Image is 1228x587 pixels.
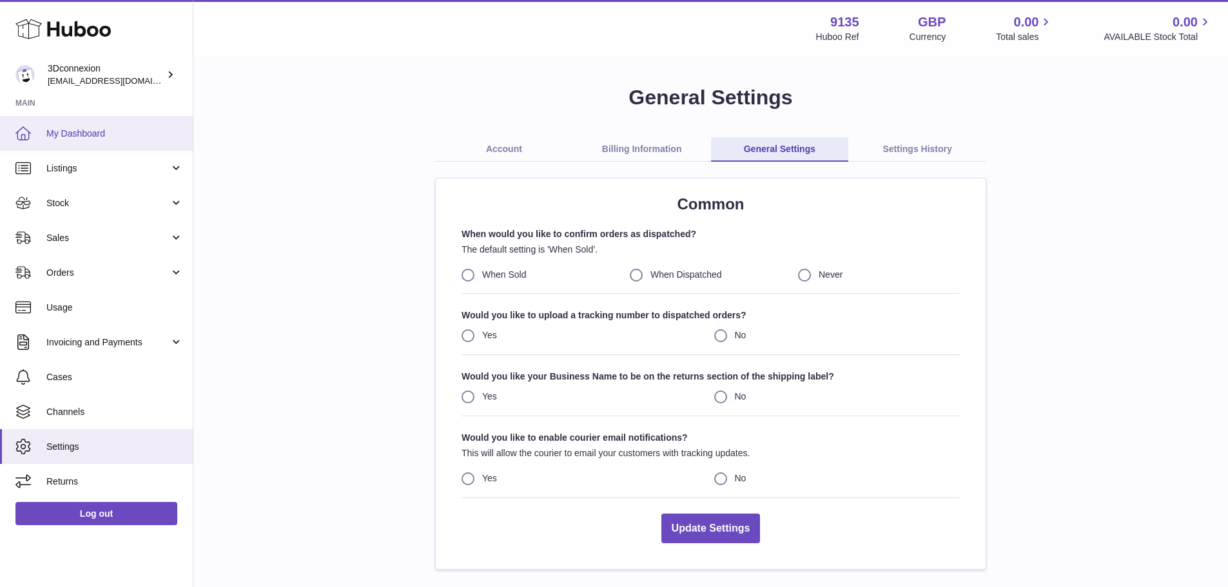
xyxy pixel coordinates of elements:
label: Yes [462,472,708,485]
span: Cases [46,371,183,383]
label: Yes [462,390,708,403]
strong: Would you like to upload a tracking number to dispatched orders? [462,309,960,322]
label: No [714,472,960,485]
button: Update Settings [661,514,761,544]
span: Channels [46,406,183,418]
label: No [714,329,960,342]
span: Returns [46,476,183,488]
a: 0.00 AVAILABLE Stock Total [1104,14,1213,43]
label: When Sold [462,269,623,281]
span: Invoicing and Payments [46,336,170,349]
span: Usage [46,302,183,314]
img: order_eu@3dconnexion.com [15,65,35,84]
span: 0.00 [1014,14,1039,31]
label: No [714,390,960,403]
label: When Dispatched [630,269,792,281]
a: Settings History [848,137,986,162]
span: AVAILABLE Stock Total [1104,31,1213,43]
strong: When would you like to confirm orders as dispatched? [462,228,960,240]
span: Sales [46,232,170,244]
strong: 9135 [830,14,859,31]
a: Billing Information [573,137,711,162]
a: 0.00 Total sales [996,14,1053,43]
span: Stock [46,197,170,209]
div: Currency [910,31,946,43]
span: Listings [46,162,170,175]
span: Total sales [996,31,1053,43]
strong: GBP [918,14,946,31]
p: This will allow the courier to email your customers with tracking updates. [462,447,960,459]
p: The default setting is 'When Sold’. [462,244,960,256]
strong: Would you like to enable courier email notifications? [462,432,960,444]
span: 0.00 [1173,14,1198,31]
span: My Dashboard [46,128,183,140]
h1: General Settings [214,84,1207,111]
a: Log out [15,502,177,525]
label: Never [798,269,960,281]
div: 3Dconnexion [48,63,164,87]
div: Huboo Ref [816,31,859,43]
span: [EMAIL_ADDRESS][DOMAIN_NAME] [48,75,190,86]
span: Settings [46,441,183,453]
strong: Would you like your Business Name to be on the returns section of the shipping label? [462,370,960,383]
label: Yes [462,329,708,342]
span: Orders [46,267,170,279]
a: Account [435,137,573,162]
h2: Common [462,194,960,215]
a: General Settings [711,137,849,162]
